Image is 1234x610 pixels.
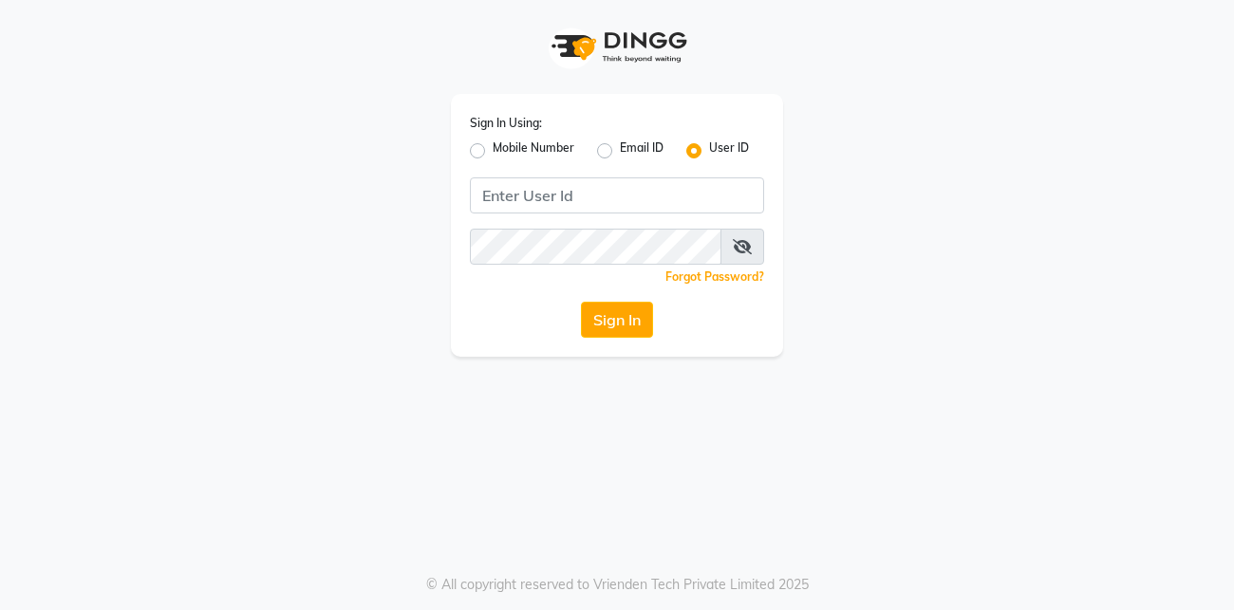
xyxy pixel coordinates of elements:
label: Sign In Using: [470,115,542,132]
a: Forgot Password? [665,269,764,284]
button: Sign In [581,302,653,338]
input: Username [470,229,721,265]
input: Username [470,177,764,213]
label: Mobile Number [493,139,574,162]
label: User ID [709,139,749,162]
img: logo1.svg [541,19,693,75]
label: Email ID [620,139,664,162]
